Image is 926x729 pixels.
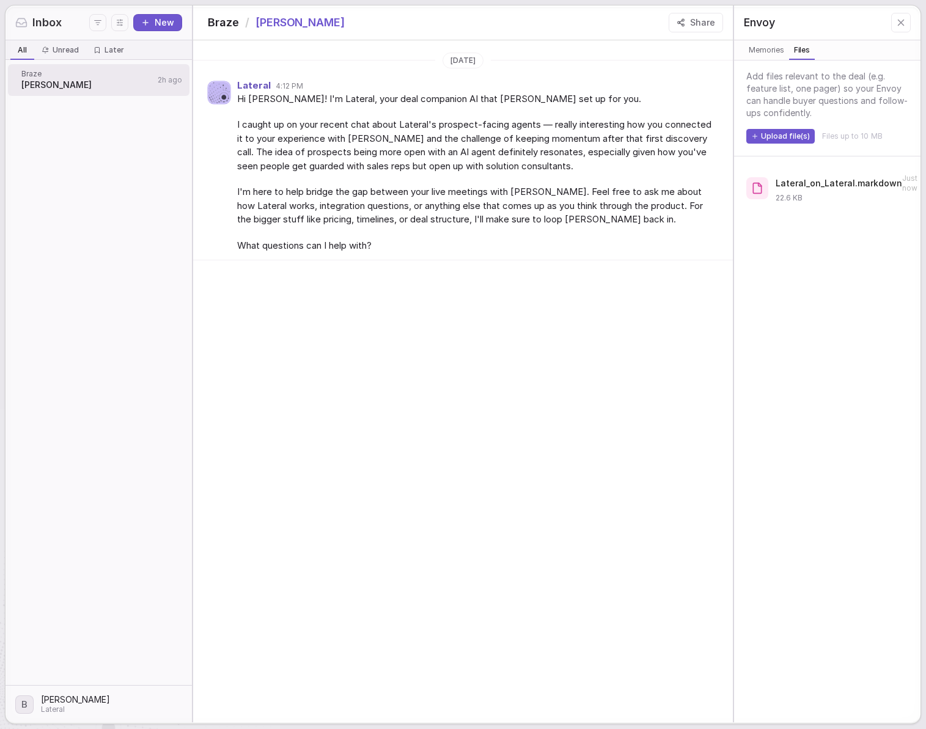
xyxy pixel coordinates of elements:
[21,697,28,713] span: B
[41,705,110,714] span: Lateral
[111,14,128,31] button: Display settings
[450,56,476,65] span: [DATE]
[208,15,239,31] span: Braze
[8,64,189,96] a: Braze[PERSON_NAME]2h ago
[902,174,917,193] span: Just now
[746,70,908,119] span: Add files relevant to the deal (e.g. feature list, one pager) so your Envoy can handle buyer ques...
[744,15,775,31] span: Envoy
[746,129,815,144] button: Upload file(s)
[18,45,27,55] span: All
[208,81,230,104] img: Agent avatar
[776,193,803,203] span: 22.6 KB
[237,81,271,91] span: Lateral
[255,15,345,31] span: [PERSON_NAME]
[158,75,182,85] span: 2h ago
[105,45,124,55] span: Later
[89,14,106,31] button: Filters
[237,185,713,227] span: I'm here to help bridge the gap between your live meetings with [PERSON_NAME]. Feel free to ask m...
[792,44,812,56] span: Files
[41,694,110,706] span: [PERSON_NAME]
[776,177,902,189] span: Lateral_on_Lateral.markdown
[237,118,713,173] span: I caught up on your recent chat about Lateral's prospect-facing agents — really interesting how y...
[276,81,303,91] span: 4:12 PM
[822,131,883,141] span: Files up to 10 MB
[21,69,154,79] span: Braze
[669,13,723,32] button: Share
[237,92,713,106] span: Hi [PERSON_NAME]! I'm Lateral, your deal companion AI that [PERSON_NAME] set up for you.
[53,45,79,55] span: Unread
[245,15,249,31] span: /
[21,79,154,91] span: [PERSON_NAME]
[32,15,62,31] span: Inbox
[746,44,787,56] span: Memories
[133,14,182,31] button: New
[237,239,713,253] span: What questions can I help with?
